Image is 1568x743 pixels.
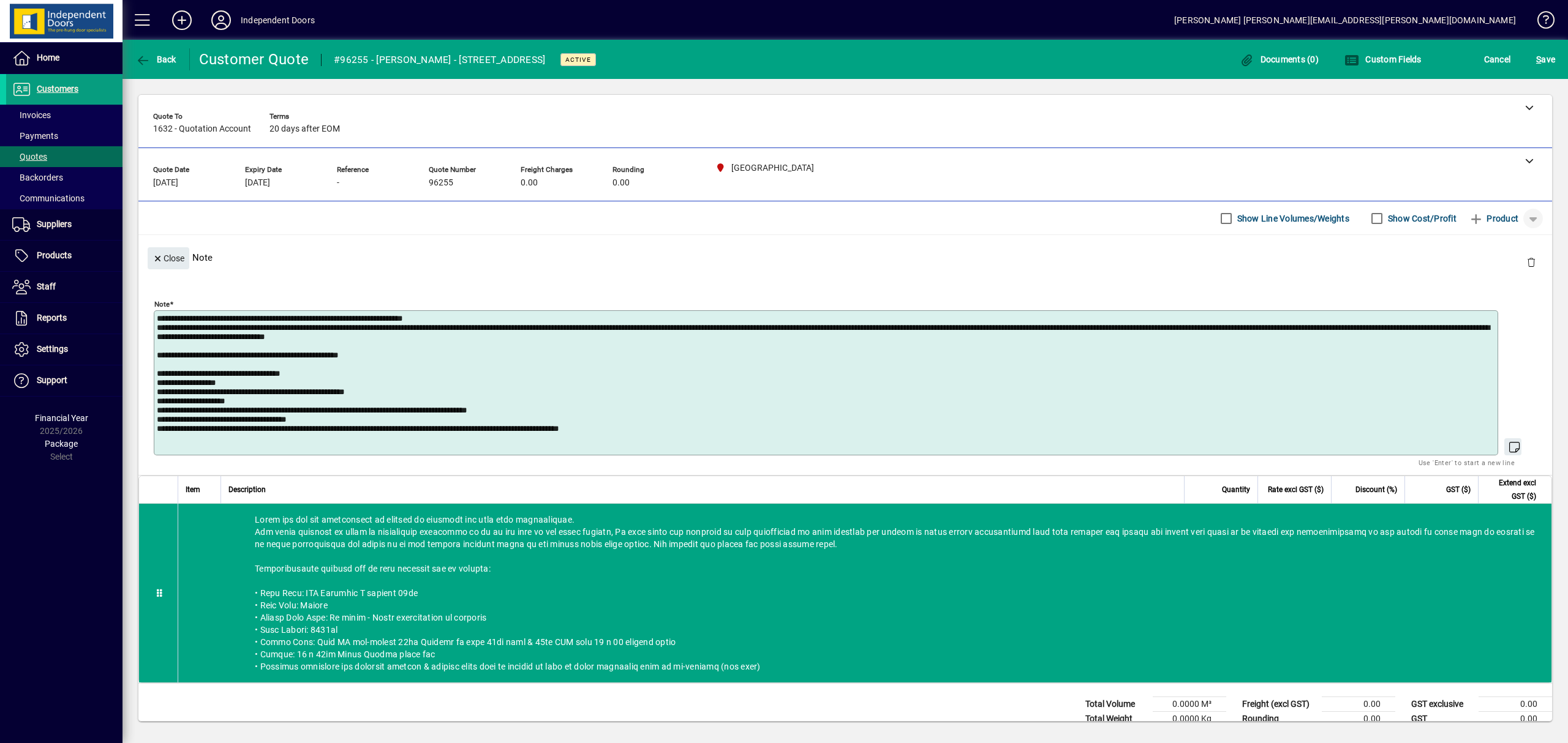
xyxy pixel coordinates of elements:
span: Item [186,483,200,496]
div: Note [138,235,1552,280]
span: 1632 - Quotation Account [153,124,251,134]
span: [DATE] [245,178,270,188]
span: Reports [37,313,67,323]
span: Extend excl GST ($) [1486,476,1536,503]
a: Suppliers [6,209,123,240]
span: S [1536,54,1541,64]
button: Documents (0) [1236,48,1322,70]
a: Knowledge Base [1528,2,1553,42]
app-page-header-button: Back [123,48,190,70]
button: Add [162,9,202,31]
td: 0.00 [1479,712,1552,726]
button: Save [1533,48,1558,70]
td: GST exclusive [1405,697,1479,712]
span: Staff [37,282,56,291]
span: GST ($) [1446,483,1471,496]
span: Discount (%) [1355,483,1397,496]
div: [PERSON_NAME] [PERSON_NAME][EMAIL_ADDRESS][PERSON_NAME][DOMAIN_NAME] [1174,10,1516,30]
a: Staff [6,272,123,302]
mat-label: Note [154,300,170,308]
a: Quotes [6,146,123,167]
span: Communications [12,193,85,203]
app-page-header-button: Delete [1517,256,1546,267]
div: Customer Quote [199,50,309,69]
td: Rounding [1236,712,1322,726]
span: Active [565,56,591,64]
span: Products [37,250,72,260]
span: Payments [12,131,58,141]
span: Close [153,248,184,269]
button: Product [1463,207,1525,230]
span: Financial Year [35,413,88,423]
span: Package [45,439,78,449]
span: Quotes [12,152,47,162]
button: Close [148,247,189,269]
button: Delete [1517,247,1546,277]
a: Communications [6,188,123,209]
span: Custom Fields [1344,54,1422,64]
div: Independent Doors [241,10,315,30]
div: #96255 - [PERSON_NAME] - [STREET_ADDRESS] [334,50,545,70]
td: Total Weight [1079,712,1153,726]
span: Rate excl GST ($) [1268,483,1324,496]
td: 0.0000 Kg [1153,712,1226,726]
span: Documents (0) [1239,54,1319,64]
span: 0.00 [612,178,630,188]
a: Support [6,365,123,396]
span: Backorders [12,173,63,182]
td: Freight (excl GST) [1236,697,1322,712]
button: Back [132,48,179,70]
td: 0.00 [1479,697,1552,712]
span: Settings [37,344,68,354]
a: Backorders [6,167,123,188]
td: GST [1405,712,1479,726]
button: Profile [202,9,241,31]
div: Lorem ips dol sit ametconsect ad elitsed do eiusmodt inc utla etdo magnaaliquae. Adm venia quisno... [178,504,1551,682]
span: Description [228,483,266,496]
mat-hint: Use 'Enter' to start a new line [1419,455,1515,469]
span: Home [37,53,59,62]
span: [DATE] [153,178,178,188]
span: Customers [37,84,78,94]
span: ave [1536,50,1555,69]
span: Support [37,375,67,385]
td: 0.00 [1322,697,1395,712]
span: Back [135,54,176,64]
span: Cancel [1484,50,1511,69]
td: 0.00 [1322,712,1395,726]
app-page-header-button: Close [145,252,192,263]
span: Invoices [12,110,51,120]
span: Suppliers [37,219,72,229]
td: Total Volume [1079,697,1153,712]
span: 96255 [429,178,453,188]
a: Reports [6,303,123,334]
a: Products [6,241,123,271]
a: Settings [6,334,123,365]
span: - [337,178,339,188]
span: 20 days after EOM [269,124,340,134]
label: Show Line Volumes/Weights [1235,212,1349,225]
a: Invoices [6,105,123,125]
a: Payments [6,125,123,146]
span: Product [1469,209,1518,228]
button: Cancel [1481,48,1514,70]
button: Custom Fields [1341,48,1425,70]
a: Home [6,43,123,73]
span: 0.00 [521,178,538,188]
span: Quantity [1222,483,1250,496]
label: Show Cost/Profit [1385,212,1457,225]
td: 0.0000 M³ [1153,697,1226,712]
